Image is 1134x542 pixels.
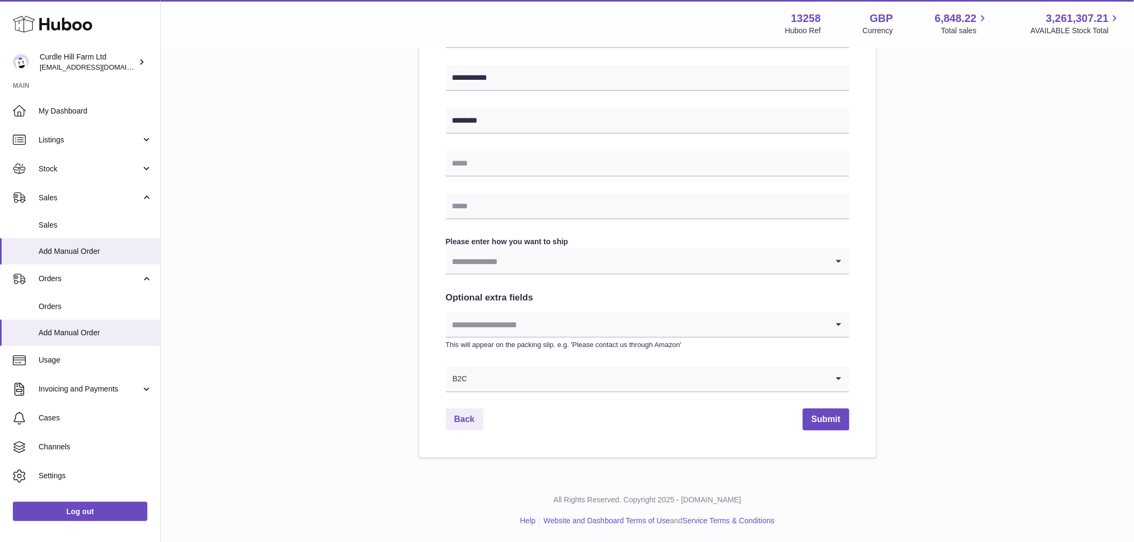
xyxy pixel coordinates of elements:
span: Settings [39,471,152,481]
span: Sales [39,193,141,203]
div: Huboo Ref [785,26,821,36]
span: Orders [39,302,152,312]
span: 6,848.22 [935,11,977,26]
a: Service Terms & Conditions [683,517,775,525]
span: Add Manual Order [39,246,152,257]
input: Search for option [468,367,828,392]
span: AVAILABLE Stock Total [1031,26,1121,36]
span: B2C [446,367,468,392]
div: Search for option [446,367,849,393]
strong: 13258 [791,11,821,26]
div: Search for option [446,249,849,275]
label: Please enter how you want to ship [446,237,849,247]
span: Orders [39,274,141,284]
a: Log out [13,502,147,521]
span: Usage [39,355,152,365]
span: Listings [39,135,141,145]
a: Website and Dashboard Terms of Use [543,517,670,525]
span: Cases [39,413,152,423]
h2: Optional extra fields [446,292,849,304]
div: Currency [863,26,893,36]
a: 6,848.22 Total sales [935,11,989,36]
span: Invoicing and Payments [39,384,141,394]
a: Help [520,517,536,525]
span: Channels [39,442,152,452]
p: All Rights Reserved. Copyright 2025 - [DOMAIN_NAME] [169,495,1125,506]
span: Total sales [941,26,989,36]
div: Search for option [446,312,849,338]
li: and [540,516,774,526]
p: This will appear on the packing slip. e.g. 'Please contact us through Amazon' [446,340,849,350]
span: 3,261,307.21 [1046,11,1109,26]
a: Back [446,409,483,431]
a: 3,261,307.21 AVAILABLE Stock Total [1031,11,1121,36]
span: Stock [39,164,141,174]
input: Search for option [446,312,828,337]
span: Sales [39,220,152,230]
input: Search for option [446,249,828,274]
button: Submit [803,409,849,431]
img: internalAdmin-13258@internal.huboo.com [13,54,29,70]
span: Add Manual Order [39,328,152,338]
strong: GBP [870,11,893,26]
div: Curdle Hill Farm Ltd [40,52,136,72]
span: [EMAIL_ADDRESS][DOMAIN_NAME] [40,63,158,71]
span: My Dashboard [39,106,152,116]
